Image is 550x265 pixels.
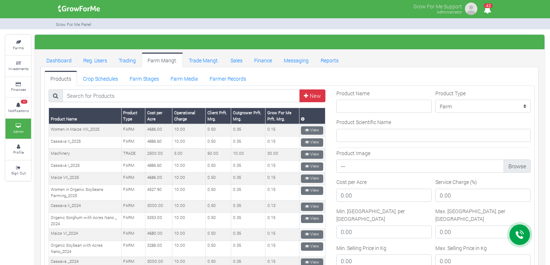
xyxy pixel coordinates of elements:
small: Admin [13,129,24,134]
td: 10.00 [231,149,266,161]
label: Product Image [336,149,370,157]
td: 0.50 [206,137,231,149]
a: Finances [5,77,31,97]
a: 43 Notifications [5,98,31,118]
th: Grow For Me Prft. Mrg. [266,108,299,124]
a: Farms [5,35,31,55]
td: 0.15 [266,124,299,136]
td: FARM [121,241,145,257]
td: 4680.00 [145,228,172,241]
a: View [301,230,323,239]
input: Search for Products [62,89,300,103]
td: FARM [121,137,145,149]
td: 0.15 [266,228,299,241]
img: growforme image [464,1,478,16]
td: 0.50 [206,124,231,136]
td: 0.35 [231,137,266,149]
th: Product Type [121,108,145,124]
td: Maize VI_2024 [49,228,122,241]
td: 4686.00 [145,124,172,136]
a: View [301,203,323,211]
td: 10.00 [172,161,206,173]
td: 0.50 [206,213,231,229]
a: Farm Stages [124,71,165,85]
td: TRADE [121,149,145,161]
td: 3000.00 [145,201,172,213]
a: Investments [5,56,31,76]
td: 0.15 [266,137,299,149]
label: --- [336,160,531,173]
td: 10.00 [172,213,206,229]
td: 0.13 [266,201,299,213]
a: New [299,89,325,103]
a: Messaging [278,53,314,67]
td: FARM [121,161,145,173]
label: Min. Selling Price in Kg [336,244,386,252]
label: Max. Selling Price in Kg [435,244,487,252]
td: 4886.60 [145,161,172,173]
a: Sign Out [5,161,31,181]
td: 10.00 [172,185,206,201]
small: Profile [13,150,24,155]
span: 43 [21,100,27,104]
td: 0.50 [206,185,231,201]
a: View [301,187,323,195]
small: Sign Out [11,170,26,176]
a: Farmer Records [204,71,252,85]
small: Farms [13,45,24,50]
td: 0.35 [231,161,266,173]
td: 5353.00 [145,213,172,229]
td: 0.35 [231,213,266,229]
td: Maize VII_2025 [49,173,122,185]
label: Product Name [336,89,370,97]
td: FARM [121,173,145,185]
td: FARM [121,124,145,136]
a: Profile [5,139,31,160]
label: Service Charge (%) [435,178,477,186]
td: 60.00 [206,149,231,161]
td: 0.15 [266,213,299,229]
td: 2500.00 [145,149,172,161]
i: Notifications [480,1,494,18]
td: 0.50 [206,161,231,173]
a: Admin [5,119,31,139]
td: 10.00 [172,173,206,185]
th: Client Prft. Mrg. [206,108,231,124]
a: Reg. Users [77,53,113,67]
td: 3286.00 [145,241,172,257]
td: Cassava II_2024 [49,201,122,213]
th: Outgrower Prft. Mrg. [231,108,266,124]
td: 0.15 [266,185,299,201]
p: Grow For Me Support [413,1,462,10]
td: Cassava II_2025 [49,137,122,149]
td: 0.50 [206,241,231,257]
a: View [301,126,323,135]
a: View [301,242,323,251]
td: 0.35 [231,185,266,201]
a: Sales [225,53,248,67]
td: FARM [121,201,145,213]
label: Min. [GEOGRAPHIC_DATA]. per [GEOGRAPHIC_DATA] [336,207,432,223]
td: 0.35 [231,241,266,257]
a: View [301,215,323,223]
td: FARM [121,228,145,241]
td: Women in Organic Soybeans Farming_2025 [49,185,122,201]
a: Crop Schedules [77,71,124,85]
td: 4527.90 [145,185,172,201]
th: Product Name [49,108,122,124]
td: 0.50 [206,201,231,213]
td: Cassava I_2025 [49,161,122,173]
small: Finances [11,87,26,92]
a: Farm Media [165,71,204,85]
label: Cost per Acre [336,178,367,186]
th: Operational Charge [172,108,206,124]
a: View [301,150,323,159]
td: 10.00 [172,241,206,257]
a: Dashboard [41,53,77,67]
a: 43 [480,7,494,14]
small: Administrator [437,9,462,15]
a: Products [45,71,77,85]
td: Machinery [49,149,122,161]
td: 0.35 [231,124,266,136]
a: Trade Mangt. [183,53,225,67]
